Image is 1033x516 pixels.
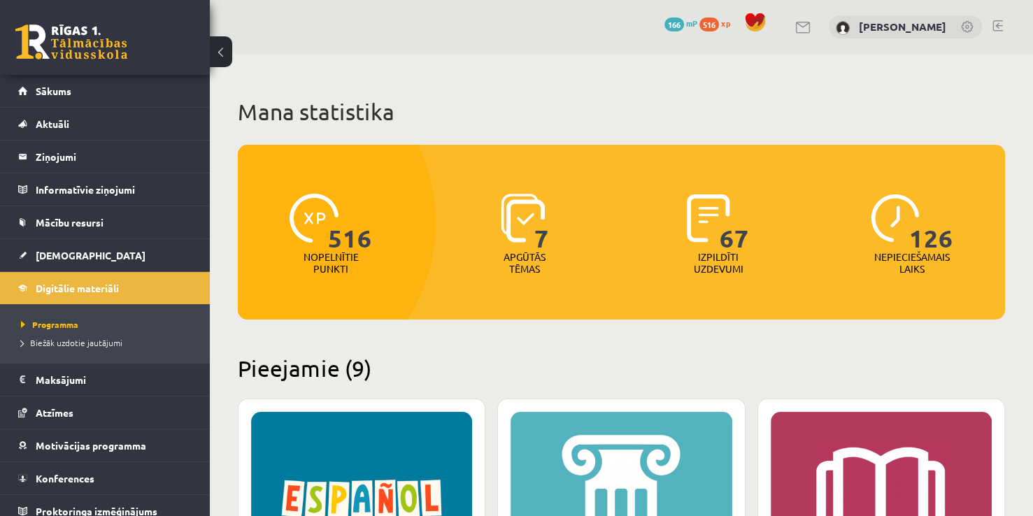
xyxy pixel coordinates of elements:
[36,406,73,419] span: Atzīmes
[664,17,684,31] span: 166
[18,173,192,206] a: Informatīvie ziņojumi
[664,17,697,29] a: 166 mP
[687,194,730,243] img: icon-completed-tasks-ad58ae20a441b2904462921112bc710f1caf180af7a3daa7317a5a94f2d26646.svg
[15,24,127,59] a: Rīgas 1. Tālmācības vidusskola
[36,216,104,229] span: Mācību resursi
[909,194,953,251] span: 126
[36,282,119,294] span: Digitālie materiāli
[36,117,69,130] span: Aktuāli
[871,194,920,243] img: icon-clock-7be60019b62300814b6bd22b8e044499b485619524d84068768e800edab66f18.svg
[21,337,122,348] span: Biežāk uzdotie jautājumi
[836,21,850,35] img: Darja Vasiļevska
[18,239,192,271] a: [DEMOGRAPHIC_DATA]
[36,173,192,206] legend: Informatīvie ziņojumi
[18,75,192,107] a: Sākums
[36,141,192,173] legend: Ziņojumi
[699,17,737,29] a: 516 xp
[686,17,697,29] span: mP
[36,249,145,261] span: [DEMOGRAPHIC_DATA]
[36,472,94,485] span: Konferences
[36,364,192,396] legend: Maksājumi
[304,251,359,275] p: Nopelnītie punkti
[18,141,192,173] a: Ziņojumi
[18,429,192,461] a: Motivācijas programma
[18,364,192,396] a: Maksājumi
[721,17,730,29] span: xp
[18,108,192,140] a: Aktuāli
[720,194,749,251] span: 67
[691,251,746,275] p: Izpildīti uzdevumi
[874,251,950,275] p: Nepieciešamais laiks
[21,319,78,330] span: Programma
[18,462,192,494] a: Konferences
[501,194,545,243] img: icon-learned-topics-4a711ccc23c960034f471b6e78daf4a3bad4a20eaf4de84257b87e66633f6470.svg
[21,336,196,349] a: Biežāk uzdotie jautājumi
[859,20,946,34] a: [PERSON_NAME]
[534,194,549,251] span: 7
[238,354,1005,382] h2: Pieejamie (9)
[21,318,196,331] a: Programma
[18,396,192,429] a: Atzīmes
[36,439,146,452] span: Motivācijas programma
[328,194,372,251] span: 516
[238,98,1005,126] h1: Mana statistika
[18,206,192,238] a: Mācību resursi
[290,194,339,243] img: icon-xp-0682a9bc20223a9ccc6f5883a126b849a74cddfe5390d2b41b4391c66f2066e7.svg
[36,85,71,97] span: Sākums
[497,251,552,275] p: Apgūtās tēmas
[18,272,192,304] a: Digitālie materiāli
[699,17,719,31] span: 516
